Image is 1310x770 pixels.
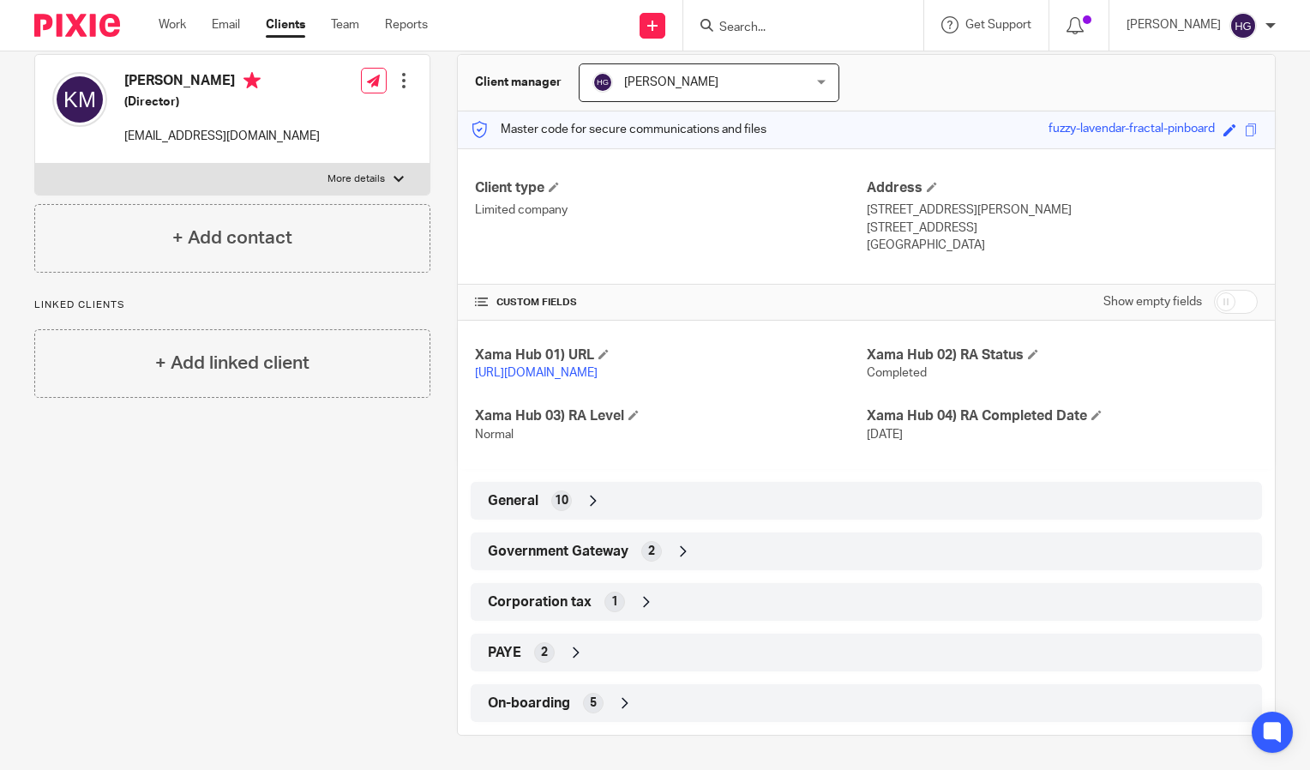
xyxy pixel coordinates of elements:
i: Primary [243,72,261,89]
img: svg%3E [52,72,107,127]
h4: Xama Hub 01) URL [475,346,866,364]
span: Normal [475,429,514,441]
h5: (Director) [124,93,320,111]
a: Work [159,16,186,33]
div: fuzzy-lavendar-fractal-pinboard [1049,120,1215,140]
a: Reports [385,16,428,33]
p: [EMAIL_ADDRESS][DOMAIN_NAME] [124,128,320,145]
span: PAYE [488,644,521,662]
span: 10 [555,492,568,509]
h4: Xama Hub 04) RA Completed Date [867,407,1258,425]
p: Linked clients [34,298,430,312]
label: Show empty fields [1103,293,1202,310]
a: Email [212,16,240,33]
p: [GEOGRAPHIC_DATA] [867,237,1258,254]
input: Search [718,21,872,36]
h4: Xama Hub 03) RA Level [475,407,866,425]
span: Government Gateway [488,543,628,561]
span: On-boarding [488,695,570,713]
p: More details [327,172,385,186]
a: [URL][DOMAIN_NAME] [475,367,598,379]
span: [DATE] [867,429,903,441]
span: 5 [590,695,597,712]
h4: Client type [475,179,866,197]
img: Pixie [34,14,120,37]
p: [STREET_ADDRESS][PERSON_NAME] [867,202,1258,219]
span: Get Support [965,19,1031,31]
h4: + Add contact [172,225,292,251]
span: Corporation tax [488,593,592,611]
a: Team [331,16,359,33]
h4: Address [867,179,1258,197]
span: 2 [541,644,548,661]
h4: + Add linked client [155,350,309,376]
p: [STREET_ADDRESS] [867,220,1258,237]
h3: Client manager [475,74,562,91]
h4: Xama Hub 02) RA Status [867,346,1258,364]
h4: [PERSON_NAME] [124,72,320,93]
span: 2 [648,543,655,560]
a: Clients [266,16,305,33]
p: [PERSON_NAME] [1127,16,1221,33]
p: Limited company [475,202,866,219]
p: Master code for secure communications and files [471,121,766,138]
span: Completed [867,367,927,379]
img: svg%3E [592,72,613,93]
span: [PERSON_NAME] [624,76,718,88]
h4: CUSTOM FIELDS [475,296,866,310]
span: General [488,492,538,510]
img: svg%3E [1229,12,1257,39]
span: 1 [611,593,618,611]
